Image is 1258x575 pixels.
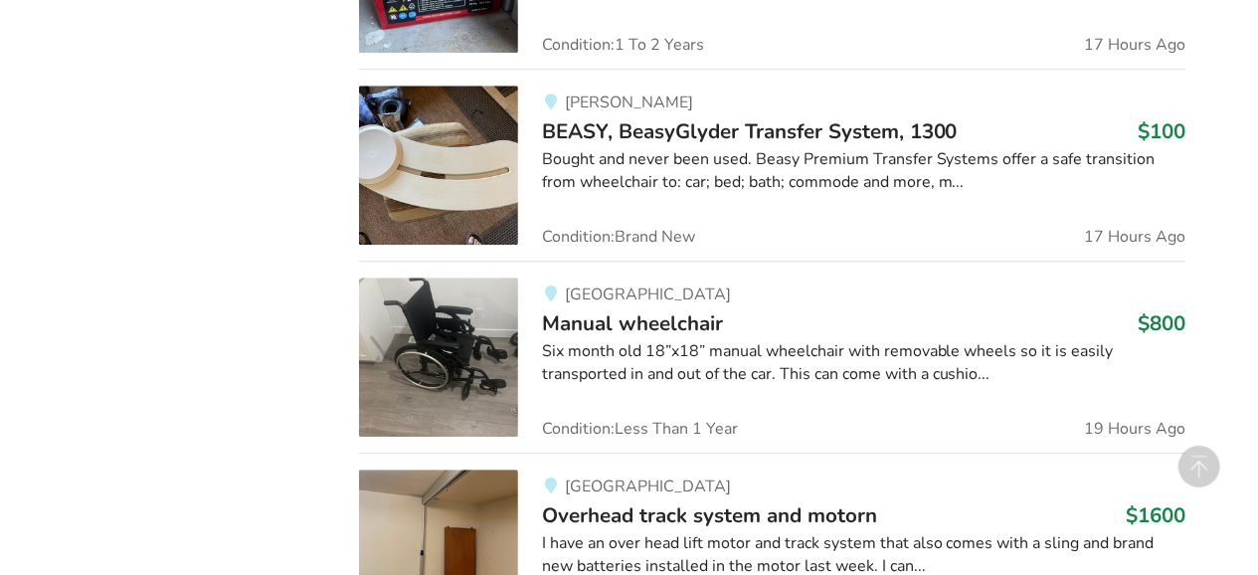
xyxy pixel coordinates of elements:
[542,501,877,529] span: Overhead track system and motorn
[542,340,1185,386] div: Six month old 18”x18” manual wheelchair with removable wheels so it is easily transported in and ...
[565,92,693,113] span: [PERSON_NAME]
[359,69,1185,261] a: transfer aids-beasy, beasyglyder transfer system, 1300[PERSON_NAME]BEASY, BeasyGlyder Transfer Sy...
[542,309,723,337] span: Manual wheelchair
[359,278,518,437] img: mobility-manual wheelchair
[359,261,1185,453] a: mobility-manual wheelchair [GEOGRAPHIC_DATA]Manual wheelchair$800Six month old 18”x18” manual whe...
[542,117,958,145] span: BEASY, BeasyGlyder Transfer System, 1300
[542,37,704,53] span: Condition: 1 To 2 Years
[542,148,1185,194] div: Bought and never been used. Beasy Premium Transfer Systems offer a safe transition from wheelchai...
[1084,421,1185,437] span: 19 Hours Ago
[1084,229,1185,245] span: 17 Hours Ago
[542,229,695,245] span: Condition: Brand New
[565,284,731,305] span: [GEOGRAPHIC_DATA]
[565,476,731,497] span: [GEOGRAPHIC_DATA]
[1084,37,1185,53] span: 17 Hours Ago
[1126,502,1185,528] h3: $1600
[359,86,518,245] img: transfer aids-beasy, beasyglyder transfer system, 1300
[1138,118,1185,144] h3: $100
[542,421,738,437] span: Condition: Less Than 1 Year
[1138,310,1185,336] h3: $800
